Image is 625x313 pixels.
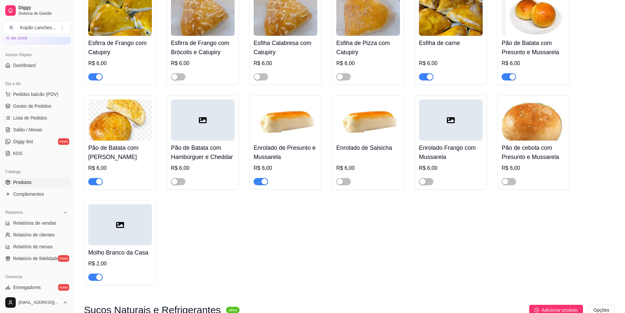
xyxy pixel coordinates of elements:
span: Dashboard [13,62,36,69]
img: product-image [336,100,400,141]
span: [EMAIL_ADDRESS][DOMAIN_NAME] [18,300,60,305]
h4: Esfiha de Pizza com Catupiry [336,38,400,57]
span: Relatórios [5,210,23,215]
a: Salão / Mesas [3,124,71,135]
div: Catálogo [3,167,71,177]
a: Lista de Pedidos [3,113,71,123]
span: plus-circle [534,308,539,312]
h4: Pão de cebola com Presunto e Mussarela [502,143,565,162]
h4: Pão de Batata com [PERSON_NAME] [88,143,152,162]
a: DiggySistema de Gestão [3,3,71,18]
span: Relatório de clientes [13,232,55,238]
span: K [8,24,15,31]
span: Relatórios de vendas [13,220,56,226]
h4: Enrolado de Presunto e Mussarela [254,143,317,162]
button: [EMAIL_ADDRESS][DOMAIN_NAME] [3,295,71,310]
a: Gestor de Pedidos [3,101,71,111]
img: product-image [254,100,317,141]
div: R$ 6,00 [419,164,483,172]
a: Dashboard [3,60,71,71]
span: Salão / Mesas [13,126,42,133]
span: Gestor de Pedidos [13,103,51,109]
div: R$ 2,00 [88,260,152,268]
h4: Pão de Batata com Hambúrguer e Cheddar [171,143,235,162]
div: R$ 6,00 [336,59,400,67]
a: Complementos [3,189,71,199]
div: R$ 6,00 [502,164,565,172]
span: Entregadores [13,284,41,291]
h4: Enrolado de Salsicha [336,143,400,152]
div: R$ 6,00 [171,59,235,67]
a: Relatório de clientes [3,230,71,240]
a: Relatórios de vendas [3,218,71,228]
button: Select a team [3,21,71,34]
a: Entregadoresnovo [3,282,71,293]
span: Produtos [13,179,31,186]
a: Relatório de fidelidadenovo [3,253,71,264]
h4: Esfiha de carne [419,38,483,48]
div: R$ 6,00 [254,59,317,67]
span: Sistema de Gestão [18,11,68,16]
div: Dia a dia [3,78,71,89]
span: Pedidos balcão (PDV) [13,91,58,98]
span: Complementos [13,191,44,197]
h4: Esfirra de Frango com Catupiry [88,38,152,57]
span: Relatório de mesas [13,243,53,250]
span: KDS [13,150,23,157]
a: Produtos [3,177,71,188]
div: R$ 6,00 [419,59,483,67]
span: Diggy [18,5,68,11]
a: Relatório de mesas [3,241,71,252]
h4: Esfiha Calabresa com Catupiry [254,38,317,57]
h4: Pão de Batata com Presunto e Mussarela [502,38,565,57]
div: Gerenciar [3,272,71,282]
div: R$ 6,00 [254,164,317,172]
h4: Esfirra de Frango com Brócolis e Catupiry [171,38,235,57]
div: R$ 6,00 [171,164,235,172]
h4: Molho Branco da Casa [88,248,152,257]
div: Kopão Lanches ... [20,24,56,31]
a: Diggy Botnovo [3,136,71,147]
span: Lista de Pedidos [13,115,47,121]
button: Pedidos balcão (PDV) [3,89,71,100]
div: R$ 6,00 [502,59,565,67]
a: KDS [3,148,71,159]
div: R$ 6,00 [336,164,400,172]
span: Diggy Bot [13,138,33,145]
span: Relatório de fidelidade [13,255,59,262]
article: até 20/09 [11,35,27,41]
div: Acesso Rápido [3,50,71,60]
img: product-image [88,100,152,141]
div: R$ 6,00 [88,59,152,67]
img: product-image [502,100,565,141]
div: R$ 6,00 [88,164,152,172]
h4: Enrolado Frango com Mussarela [419,143,483,162]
